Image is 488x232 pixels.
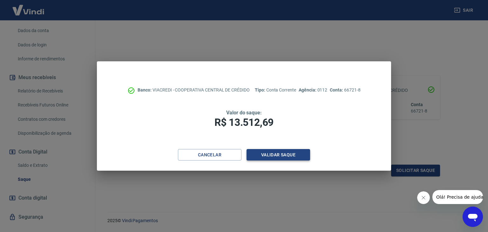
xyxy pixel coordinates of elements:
span: Conta: [330,87,344,92]
span: Agência: [299,87,317,92]
span: R$ 13.512,69 [214,116,274,128]
span: Olá! Precisa de ajuda? [4,4,53,10]
p: 0112 [299,87,327,93]
button: Validar saque [247,149,310,161]
span: Banco: [138,87,152,92]
span: Valor do saque: [226,110,262,116]
iframe: Botão para abrir a janela de mensagens [463,207,483,227]
p: Conta Corrente [255,87,296,93]
span: Tipo: [255,87,266,92]
iframe: Mensagem da empresa [432,190,483,204]
button: Cancelar [178,149,241,161]
p: VIACREDI - COOPERATIVA CENTRAL DE CRÉDIDO [138,87,250,93]
iframe: Fechar mensagem [417,191,430,204]
p: 66721-8 [330,87,360,93]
